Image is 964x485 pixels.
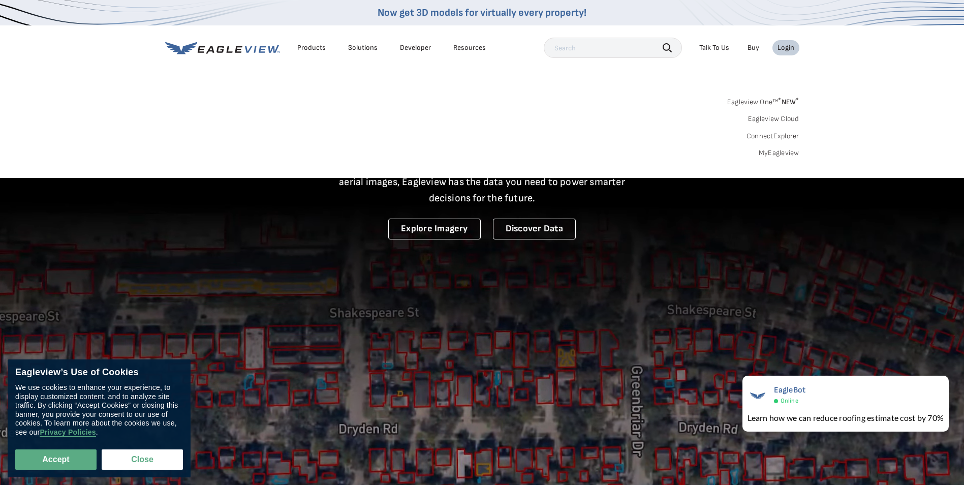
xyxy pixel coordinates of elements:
[40,428,96,437] a: Privacy Policies
[493,219,576,239] a: Discover Data
[388,219,481,239] a: Explore Imagery
[748,412,944,424] div: Learn how we can reduce roofing estimate cost by 70%
[781,397,798,405] span: Online
[15,383,183,437] div: We use cookies to enhance your experience, to display customized content, and to analyze site tra...
[748,43,759,52] a: Buy
[778,43,794,52] div: Login
[378,7,586,19] a: Now get 3D models for virtually every property!
[400,43,431,52] a: Developer
[297,43,326,52] div: Products
[748,385,768,406] img: EagleBot
[748,114,799,124] a: Eagleview Cloud
[778,98,799,106] span: NEW
[699,43,729,52] div: Talk To Us
[544,38,682,58] input: Search
[453,43,486,52] div: Resources
[759,148,799,158] a: MyEagleview
[327,158,638,206] p: A new era starts here. Built on more than 3.5 billion high-resolution aerial images, Eagleview ha...
[15,367,183,378] div: Eagleview’s Use of Cookies
[774,385,806,395] span: EagleBot
[102,449,183,470] button: Close
[348,43,378,52] div: Solutions
[727,95,799,106] a: Eagleview One™*NEW*
[747,132,799,141] a: ConnectExplorer
[15,449,97,470] button: Accept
